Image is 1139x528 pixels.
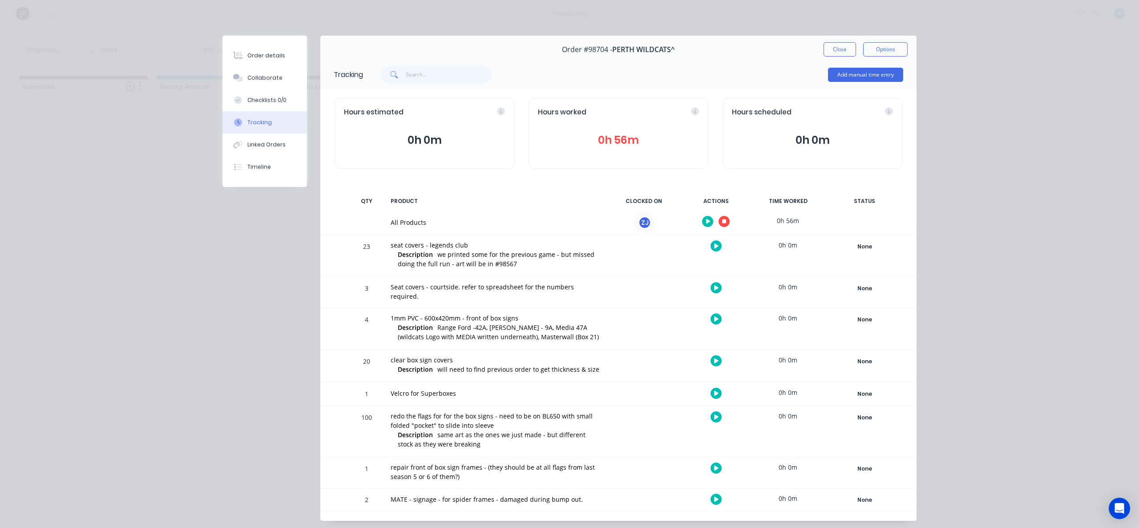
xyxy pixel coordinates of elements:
div: TIME WORKED [755,192,821,211]
div: 23 [353,236,380,276]
button: None [832,411,897,424]
div: clear box sign covers [391,355,600,365]
div: None [832,283,897,294]
button: Close [824,42,856,57]
div: None [832,356,897,367]
div: Checklists 0/0 [247,96,287,104]
span: Range Ford -42A, [PERSON_NAME] - 9A, Media 47A (wildcats Logo with MEDIA written underneath), Mas... [398,323,599,341]
div: Velcro for Superboxes [391,389,600,398]
div: 0h 0m [755,406,821,426]
span: we printed some for the previous game - but missed doing the full run - art will be in #98567 [398,250,594,268]
div: 1 [353,384,380,406]
span: will need to find previous order to get thickness & size [437,365,599,374]
div: None [832,463,897,475]
button: None [832,282,897,295]
div: ZJ [638,216,651,229]
div: MATE - signage - for spider frames - damaged during bump out. [391,495,600,504]
div: Open Intercom Messenger [1109,498,1130,519]
div: 0h 0m [755,488,821,508]
button: Order details [222,45,307,67]
div: Order details [247,52,285,60]
span: Description [398,250,433,259]
div: 0h 0m [755,382,821,402]
button: Linked Orders [222,134,307,156]
div: All Products [391,218,600,227]
button: Checklists 0/0 [222,89,307,111]
div: 2 [353,490,380,512]
div: redo the flags for for the box signs - need to be on BL650 with small folded "pocket" to slide in... [391,411,600,430]
div: ACTIONS [683,192,749,211]
span: Order #98704 - [562,45,612,54]
div: 0h 0m [755,235,821,255]
div: 1mm PVC - 600x420mm - front of box signs [391,313,600,323]
span: PERTH WILDCATS^ [612,45,675,54]
button: None [832,240,897,253]
div: None [832,314,897,325]
div: Tracking [247,118,272,126]
span: Hours scheduled [732,107,792,118]
div: 0h 56m [755,211,821,231]
button: 0h 0m [344,132,505,149]
button: Timeline [222,156,307,178]
button: Add manual time entry [828,68,903,82]
div: 0h 0m [755,277,821,297]
div: 0h 0m [755,308,821,328]
div: 3 [353,278,380,308]
div: 1 [353,459,380,488]
div: None [832,241,897,252]
span: same art as the ones we just made - but different stock as they were breaking [398,431,586,448]
div: 0h 0m [755,350,821,370]
button: Tracking [222,111,307,134]
div: 4 [353,309,380,349]
span: Hours worked [538,107,586,118]
div: 20 [353,351,380,382]
div: Linked Orders [247,141,286,149]
button: 0h 0m [732,132,893,149]
button: Collaborate [222,67,307,89]
button: None [832,463,897,475]
div: Seat covers - courtside. refer to spreadsheet for the numbers required. [391,282,600,301]
div: seat covers - legends club [391,240,600,250]
button: Options [863,42,908,57]
div: QTY [353,192,380,211]
div: Timeline [247,163,271,171]
div: 100 [353,407,380,457]
button: None [832,355,897,368]
button: None [832,313,897,326]
div: Tracking [334,69,363,80]
button: None [832,388,897,400]
div: STATUS [827,192,902,211]
div: repair front of box sign frames - (they should be at all flags from last season 5 or 6 of them?) [391,463,600,481]
button: 0h 56m [538,132,699,149]
div: CLOCKED ON [610,192,677,211]
span: Description [398,323,433,332]
div: PRODUCT [385,192,605,211]
span: Hours estimated [344,107,404,118]
span: Description [398,365,433,374]
input: Search... [406,66,493,84]
div: None [832,494,897,506]
div: Collaborate [247,74,283,82]
button: None [832,494,897,506]
span: Description [398,430,433,439]
div: None [832,412,897,423]
div: 0h 0m [755,457,821,477]
div: None [832,388,897,400]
